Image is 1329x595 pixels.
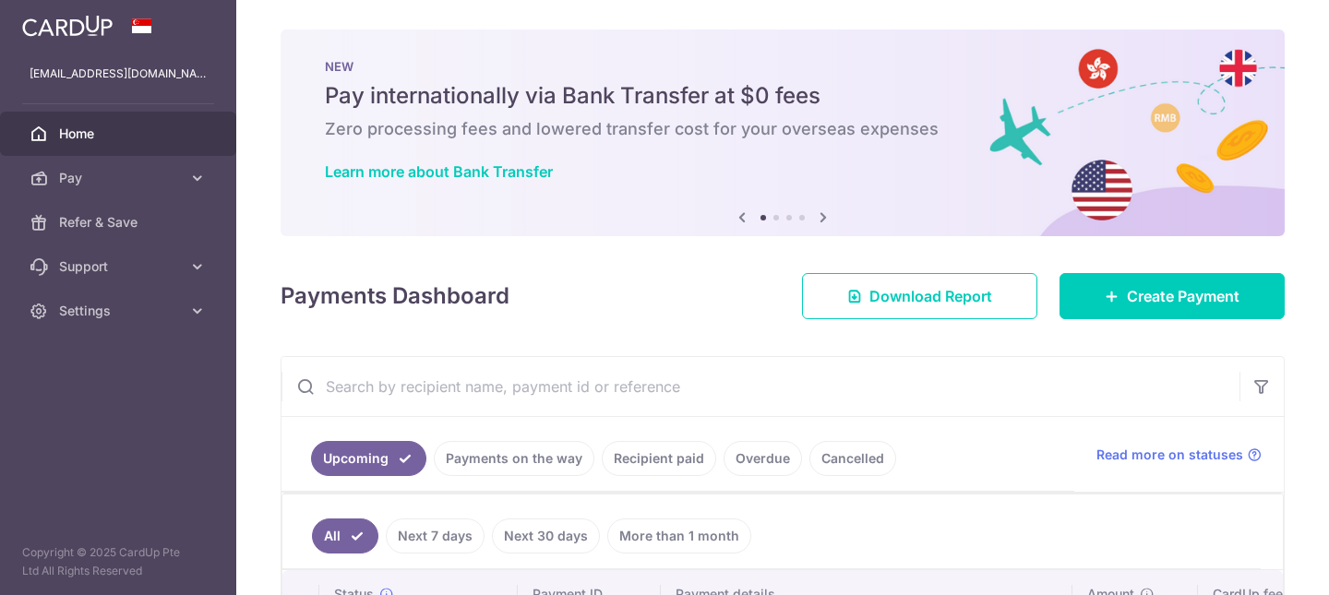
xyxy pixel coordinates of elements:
span: Pay [59,169,181,187]
h5: Pay internationally via Bank Transfer at $0 fees [325,81,1240,111]
span: Home [59,125,181,143]
span: Settings [59,302,181,320]
p: NEW [325,59,1240,74]
a: Recipient paid [602,441,716,476]
input: Search by recipient name, payment id or reference [281,357,1239,416]
a: Next 30 days [492,518,600,553]
p: [EMAIL_ADDRESS][DOMAIN_NAME] [30,65,207,83]
img: Bank transfer banner [281,30,1285,236]
a: Cancelled [809,441,896,476]
h6: Zero processing fees and lowered transfer cost for your overseas expenses [325,118,1240,140]
a: More than 1 month [607,518,751,553]
a: Payments on the way [434,441,594,476]
a: All [312,518,378,553]
span: Create Payment [1127,285,1239,307]
a: Learn more about Bank Transfer [325,162,553,181]
a: Upcoming [311,441,426,476]
img: CardUp [22,15,113,37]
span: Download Report [869,285,992,307]
a: Read more on statuses [1096,446,1262,464]
a: Next 7 days [386,518,485,553]
span: Support [59,257,181,276]
a: Create Payment [1060,273,1285,319]
span: Refer & Save [59,213,181,232]
a: Download Report [802,273,1037,319]
span: Read more on statuses [1096,446,1243,464]
h4: Payments Dashboard [281,280,509,313]
a: Overdue [724,441,802,476]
